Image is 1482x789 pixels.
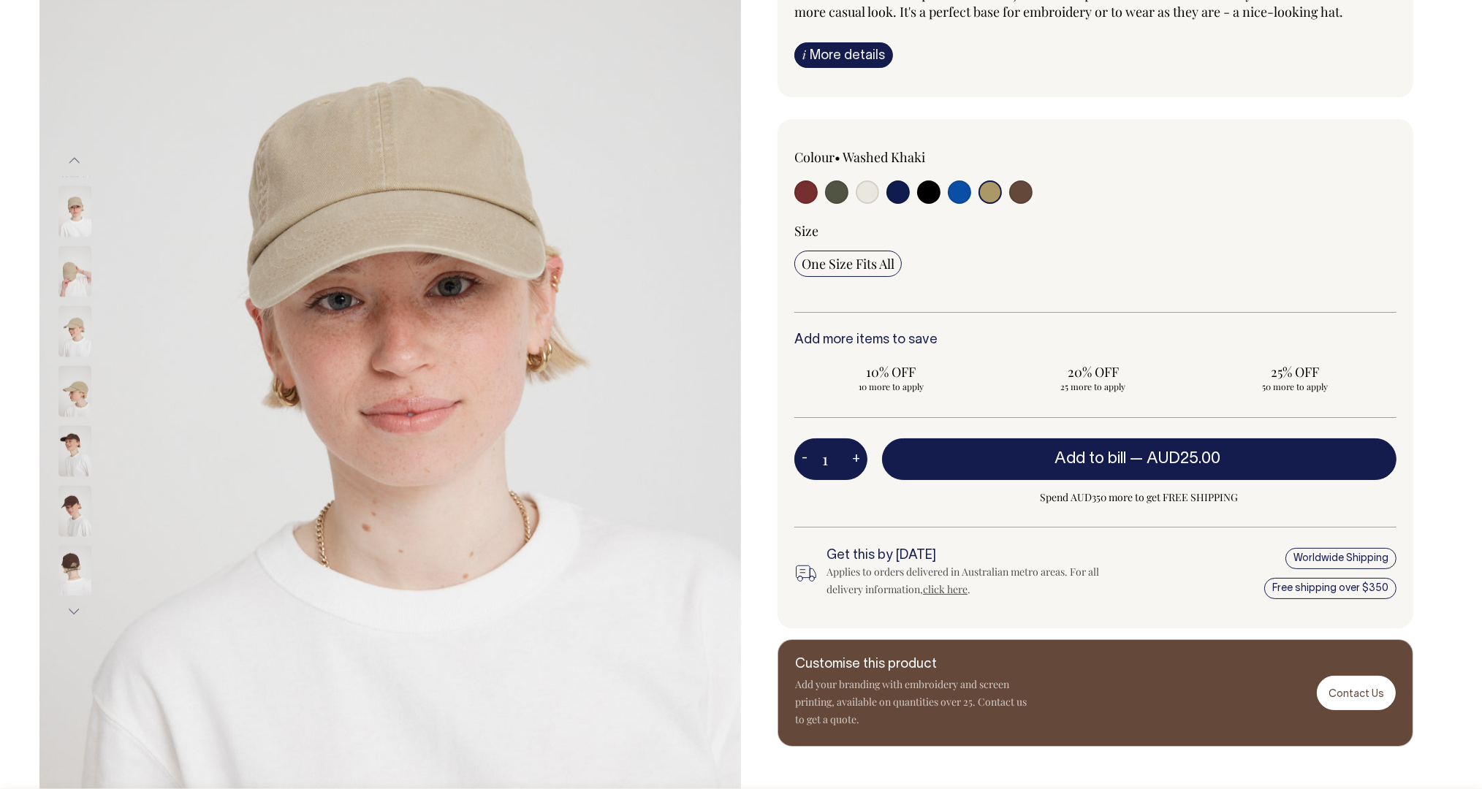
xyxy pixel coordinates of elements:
[58,426,91,477] img: espresso
[802,381,981,392] span: 10 more to apply
[795,657,1029,672] h6: Customise this product
[882,489,1396,506] span: Spend AUD350 more to get FREE SHIPPING
[1004,363,1183,381] span: 20% OFF
[882,438,1396,479] button: Add to bill —AUD25.00
[58,486,91,537] img: espresso
[1054,451,1126,466] span: Add to bill
[58,186,91,237] img: washed-khaki
[802,255,894,272] span: One Size Fits All
[1317,676,1396,710] a: Contact Us
[802,363,981,381] span: 10% OFF
[802,47,806,62] span: i
[1130,451,1224,466] span: —
[64,595,85,628] button: Next
[64,144,85,177] button: Previous
[1004,381,1183,392] span: 25 more to apply
[58,126,91,178] img: worker-blue
[794,42,893,68] a: iMore details
[843,148,925,166] label: Washed Khaki
[1198,359,1392,397] input: 25% OFF 50 more to apply
[58,366,91,417] img: washed-khaki
[794,251,902,277] input: One Size Fits All
[845,445,867,474] button: +
[794,333,1396,348] h6: Add more items to save
[826,549,1123,563] h6: Get this by [DATE]
[826,563,1123,598] div: Applies to orders delivered in Australian metro areas. For all delivery information, .
[1147,451,1220,466] span: AUD25.00
[794,359,988,397] input: 10% OFF 10 more to apply
[58,246,91,297] img: washed-khaki
[58,546,91,597] img: espresso
[794,445,815,474] button: -
[997,359,1190,397] input: 20% OFF 25 more to apply
[794,222,1396,240] div: Size
[1206,363,1385,381] span: 25% OFF
[794,148,1035,166] div: Colour
[835,148,840,166] span: •
[795,676,1029,728] p: Add your branding with embroidery and screen printing, available on quantities over 25. Contact u...
[923,582,968,596] a: click here
[1206,381,1385,392] span: 50 more to apply
[58,306,91,357] img: washed-khaki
